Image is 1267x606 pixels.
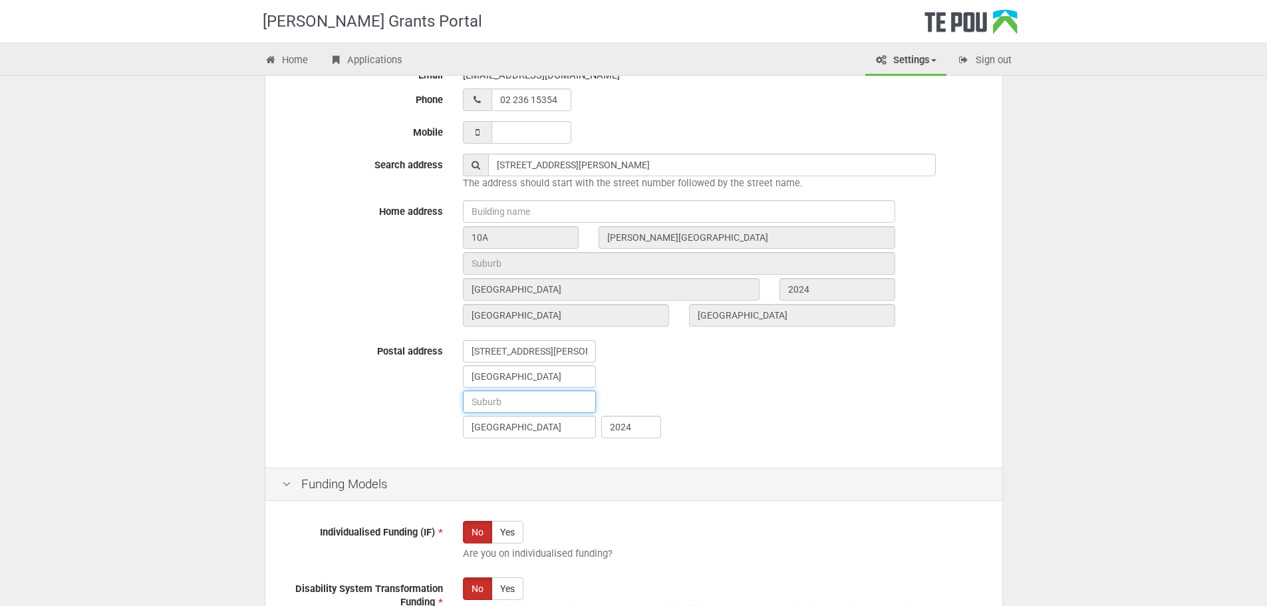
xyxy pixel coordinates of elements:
[463,416,596,438] input: Town or city
[865,47,946,76] a: Settings
[416,94,443,106] span: Phone
[948,47,1022,76] a: Sign out
[255,47,319,76] a: Home
[492,577,523,600] label: Yes
[463,177,803,189] span: The address should start with the street number followed by the street name.
[599,226,895,249] input: Street
[319,47,412,76] a: Applications
[463,278,760,301] input: City
[463,390,596,413] input: Suburb
[320,526,435,538] span: Individualised Funding (IF)
[463,226,579,249] input: Street number
[492,521,523,543] label: Yes
[265,468,1002,502] div: Funding Models
[463,577,492,600] label: No
[463,200,895,223] input: Building name
[463,252,895,275] input: Suburb
[377,345,443,357] span: Postal address
[413,126,443,138] span: Mobile
[601,416,661,438] input: Post code
[463,521,492,543] label: No
[272,154,453,172] label: Search address
[463,547,986,561] p: Are you on individualised funding?
[924,9,1018,43] div: Te Pou Logo
[779,278,895,301] input: Post code
[488,154,936,176] input: Find your home address by typing here...
[272,200,453,219] label: Home address
[463,304,669,327] input: State
[689,304,895,327] input: Country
